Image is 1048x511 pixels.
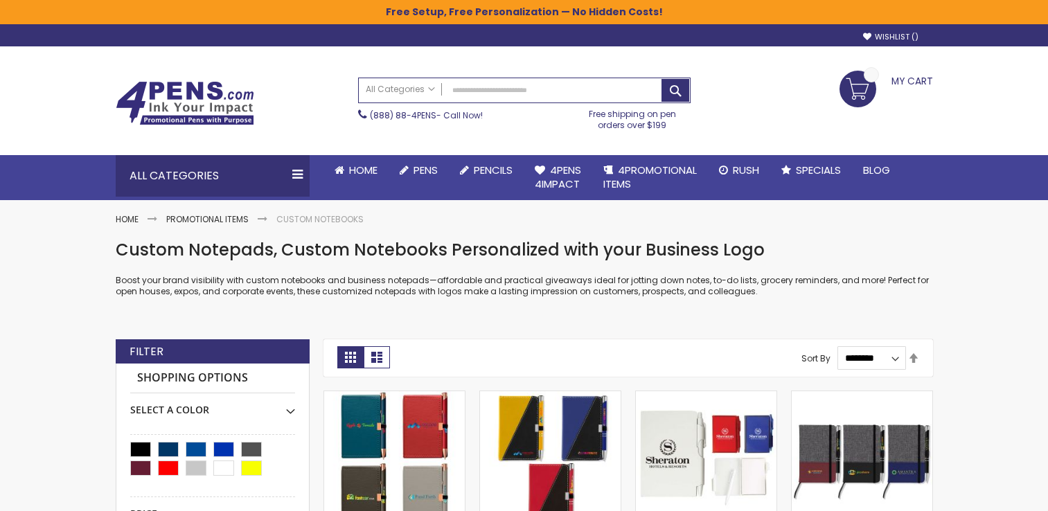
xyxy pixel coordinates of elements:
[708,155,770,186] a: Rush
[792,391,932,402] a: Twain Notebook & Tres-Chic Pen Gift Set - ColorJet Imprint
[337,346,364,368] strong: Grid
[366,84,435,95] span: All Categories
[389,155,449,186] a: Pens
[535,163,581,191] span: 4Pens 4impact
[449,155,524,186] a: Pencils
[323,155,389,186] a: Home
[130,344,163,359] strong: Filter
[414,163,438,177] span: Pens
[852,155,901,186] a: Blog
[370,109,483,121] span: - Call Now!
[524,155,592,200] a: 4Pens4impact
[863,163,890,177] span: Blog
[130,364,295,393] strong: Shopping Options
[116,213,139,225] a: Home
[636,391,776,402] a: Mini Hardcover Notepad with Pen Lock
[116,155,310,197] div: All Categories
[603,163,697,191] span: 4PROMOTIONAL ITEMS
[480,391,621,402] a: Primo Note Caddy & Tres-Chic Pen Gift Set - ColorJet Imprint
[801,352,831,364] label: Sort By
[324,391,465,402] a: Note Caddy & Crosby Rose Gold Pen Gift Set - ColorJet Imprint
[574,103,691,131] div: Free shipping on pen orders over $199
[359,78,442,101] a: All Categories
[116,275,933,297] p: Boost your brand visibility with custom notebooks and business notepads—affordable and practical ...
[592,155,708,200] a: 4PROMOTIONALITEMS
[349,163,378,177] span: Home
[370,109,436,121] a: (888) 88-4PENS
[474,163,513,177] span: Pencils
[770,155,852,186] a: Specials
[733,163,759,177] span: Rush
[116,239,933,261] h1: Custom Notepads, Custom Notebooks Personalized with your Business Logo
[166,213,249,225] a: Promotional Items
[130,393,295,417] div: Select A Color
[276,213,364,225] strong: Custom Notebooks
[116,81,254,125] img: 4Pens Custom Pens and Promotional Products
[796,163,841,177] span: Specials
[863,32,918,42] a: Wishlist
